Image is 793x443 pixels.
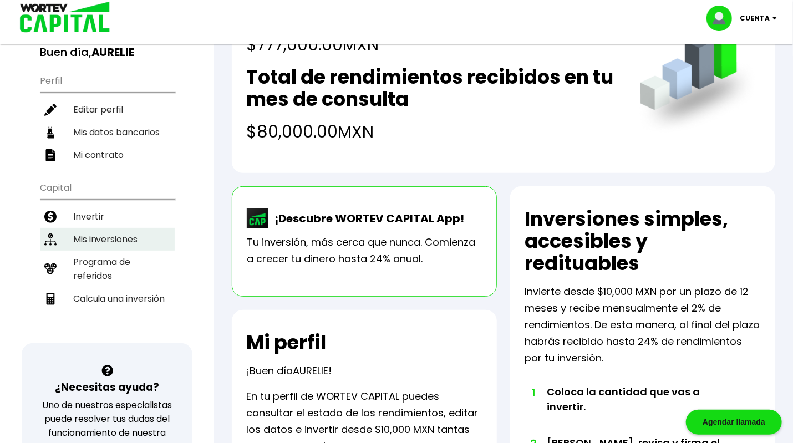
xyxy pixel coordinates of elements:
[44,126,57,139] img: datos-icon.10cf9172.svg
[44,263,57,275] img: recomiendanos-icon.9b8e9327.svg
[770,17,785,20] img: icon-down
[44,211,57,223] img: invertir-icon.b3b967d7.svg
[246,66,617,110] h2: Total de rendimientos recibidos en tu mes de consulta
[635,10,761,136] img: grafica.516fef24.png
[547,384,737,435] li: Coloca la cantidad que vas a invertir.
[40,287,175,310] a: Calcula una inversión
[91,44,135,60] b: AURELIE
[247,208,269,228] img: wortev-capital-app-icon
[269,210,464,227] p: ¡Descubre WORTEV CAPITAL App!
[246,332,326,354] h2: Mi perfil
[247,234,482,267] p: Tu inversión, más cerca que nunca. Comienza a crecer tu dinero hasta 24% anual.
[293,364,328,378] span: AURELIE
[706,6,740,31] img: profile-image
[740,10,770,27] p: Cuenta
[55,379,159,395] h3: ¿Necesitas ayuda?
[530,384,536,401] span: 1
[40,98,175,121] a: Editar perfil
[44,293,57,305] img: calculadora-icon.17d418c4.svg
[246,363,332,379] p: ¡Buen día !
[40,251,175,287] a: Programa de referidos
[40,175,175,338] ul: Capital
[246,32,525,57] h4: $777,000.00 MXN
[44,149,57,161] img: contrato-icon.f2db500c.svg
[246,119,617,144] h4: $80,000.00 MXN
[686,410,782,435] div: Agendar llamada
[40,68,175,166] ul: Perfil
[44,233,57,246] img: inversiones-icon.6695dc30.svg
[44,104,57,116] img: editar-icon.952d3147.svg
[40,144,175,166] a: Mi contrato
[40,45,175,59] h3: Buen día,
[40,205,175,228] a: Invertir
[40,228,175,251] a: Mis inversiones
[525,283,761,366] p: Invierte desde $10,000 MXN por un plazo de 12 meses y recibe mensualmente el 2% de rendimientos. ...
[525,208,761,274] h2: Inversiones simples, accesibles y redituables
[40,121,175,144] a: Mis datos bancarios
